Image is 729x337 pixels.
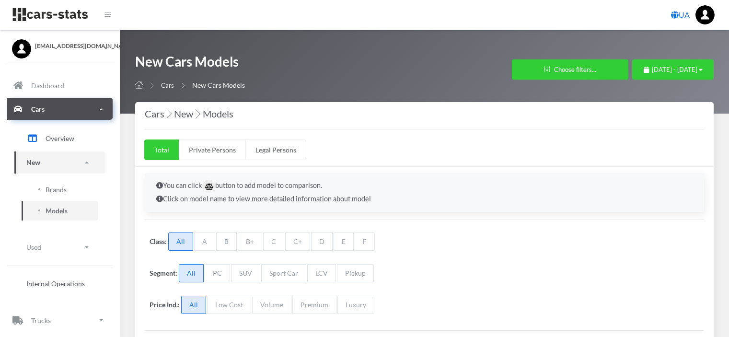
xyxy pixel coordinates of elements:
[150,300,180,310] label: Price Ind.:
[334,232,354,251] span: E
[7,309,113,331] a: Trucks
[179,139,246,160] a: Private Persons
[31,103,45,115] p: Cars
[26,241,41,253] p: Used
[31,80,64,92] p: Dashboard
[337,264,374,282] span: Pickup
[150,236,167,246] label: Class:
[31,314,51,326] p: Trucks
[14,152,105,174] a: New
[144,139,179,160] a: Total
[168,232,193,251] span: All
[652,66,697,73] span: [DATE] - [DATE]
[7,75,113,97] a: Dashboard
[14,236,105,258] a: Used
[14,274,105,293] a: Internal Operations
[238,232,262,251] span: B+
[12,7,89,22] img: navbar brand
[667,5,694,24] a: UA
[216,232,237,251] span: B
[22,180,98,199] a: Brands
[311,232,333,251] span: D
[35,42,108,50] span: [EMAIL_ADDRESS][DOMAIN_NAME]
[355,232,375,251] span: F
[46,133,74,143] span: Overview
[12,39,108,50] a: [EMAIL_ADDRESS][DOMAIN_NAME]
[292,296,336,314] span: Premium
[46,206,68,216] span: Models
[26,157,40,169] p: New
[252,296,291,314] span: Volume
[205,264,230,282] span: PC
[150,268,177,278] label: Segment:
[337,296,374,314] span: Luxury
[192,81,245,89] span: New Cars Models
[231,264,260,282] span: SUV
[632,59,714,80] button: [DATE] - [DATE]
[695,5,715,24] img: ...
[245,139,306,160] a: Legal Persons
[181,296,206,314] span: All
[179,264,204,282] span: All
[263,232,284,251] span: C
[145,173,704,212] div: You can click button to add model to comparison. Click on model name to view more detailed inform...
[14,127,105,151] a: Overview
[7,98,113,120] a: Cars
[161,81,174,89] a: Cars
[512,59,628,80] button: Choose filters...
[207,296,251,314] span: Low Cost
[135,53,245,75] h1: New Cars Models
[307,264,336,282] span: LCV
[194,232,215,251] span: A
[46,185,67,195] span: Brands
[145,106,704,121] h4: Cars New Models
[261,264,306,282] span: Sport Car
[22,201,98,221] a: Models
[285,232,310,251] span: C+
[26,279,85,289] span: Internal Operations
